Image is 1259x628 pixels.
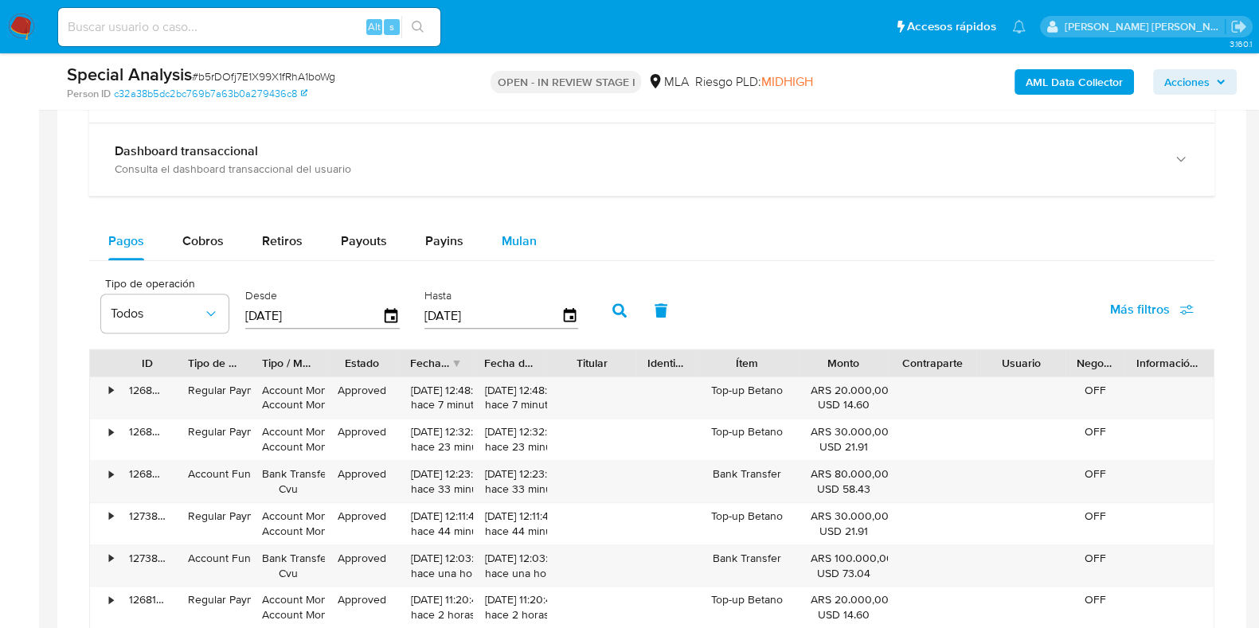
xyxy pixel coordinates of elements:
[1065,19,1226,34] p: noelia.huarte@mercadolibre.com
[1015,69,1134,95] button: AML Data Collector
[401,16,434,38] button: search-icon
[1164,69,1210,95] span: Acciones
[67,61,192,87] b: Special Analysis
[491,71,641,93] p: OPEN - IN REVIEW STAGE I
[907,18,996,35] span: Accesos rápidos
[389,19,394,34] span: s
[67,87,111,101] b: Person ID
[1229,37,1251,50] span: 3.160.1
[760,72,812,91] span: MIDHIGH
[1012,20,1026,33] a: Notificaciones
[1230,18,1247,35] a: Salir
[694,73,812,91] span: Riesgo PLD:
[114,87,307,101] a: c32a38b5dc2bc769b7a63b0a279436c8
[192,68,335,84] span: # b5rDOfj7E1X99X1fRhA1boWg
[1026,69,1123,95] b: AML Data Collector
[647,73,688,91] div: MLA
[1153,69,1237,95] button: Acciones
[58,17,440,37] input: Buscar usuario o caso...
[368,19,381,34] span: Alt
